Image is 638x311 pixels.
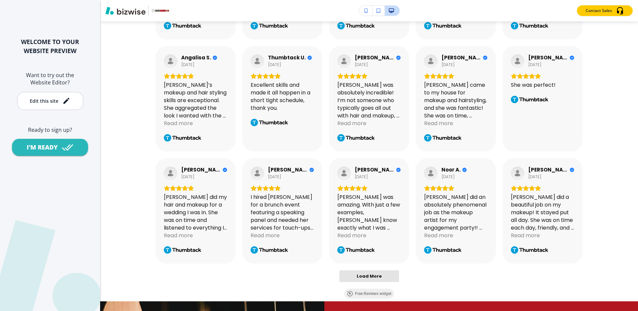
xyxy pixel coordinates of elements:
[164,245,201,255] a: View on Thumbtack
[441,55,481,61] span: [PERSON_NAME]
[424,185,488,191] div: Rating: 5.0 out of 5
[17,92,83,110] button: Edit this site
[268,167,314,173] a: Review by Sheila D.
[164,54,177,68] a: View on Thumbtack
[213,55,217,60] div: Verified Customer
[251,20,288,31] a: View on Thumbtack
[424,167,437,180] a: View on Thumbtack
[355,174,368,180] div: [DATE]
[164,193,227,232] div: [PERSON_NAME] did my hair and makeup for a wedding I was in. She was on time and listened to ever...
[511,73,574,79] div: Rating: 5.0 out of 5
[511,20,548,31] a: View on Thumbtack
[511,193,574,232] div: [PERSON_NAME] did a beautiful job on my makeup! It stayed put all day. She was on time each day, ...
[528,174,542,180] div: [DATE]
[511,167,524,180] a: View on Thumbtack
[355,55,401,61] a: Review by Dana K.
[441,62,455,67] div: [DATE]
[164,81,227,119] div: [PERSON_NAME]’s makeup and hair styling skills are exceptional. She aggregated the look I wanted ...
[528,62,542,67] div: [DATE]
[424,132,461,143] a: View on Thumbtack
[268,174,281,180] div: [DATE]
[164,232,193,239] div: Read more
[337,193,401,232] div: [PERSON_NAME] was amazing. With just a few examples, [PERSON_NAME] know exactly what I was lookin...
[11,126,89,133] h6: Ready to sign up?
[337,20,375,31] a: View on Thumbtack
[355,62,368,67] div: [DATE]
[164,167,177,180] a: View on Thumbtack
[181,62,195,67] div: [DATE]
[181,167,221,173] span: [PERSON_NAME]
[396,55,401,60] div: Verified Customer
[251,73,314,79] div: Rating: 5.0 out of 5
[528,55,568,61] span: [PERSON_NAME]
[337,132,375,143] a: View on Thumbtack
[268,55,306,61] span: Thumbtack U.
[441,174,455,180] div: [DATE]
[424,245,461,255] a: View on Thumbtack
[511,94,548,105] a: View on Thumbtack
[181,55,211,61] span: Angalisa S.
[268,167,308,173] span: [PERSON_NAME]
[396,168,401,172] div: Verified Customer
[483,55,488,60] div: Verified Customer
[223,168,227,172] div: Verified Customer
[511,232,540,239] div: Read more
[181,55,217,61] a: Review by Angalisa S.
[528,167,574,173] a: Review by Deborah S.
[424,54,437,68] a: View on Thumbtack
[151,9,170,12] img: Your Logo
[251,245,288,255] a: View on Thumbtack
[11,37,89,55] h2: WELCOME TO YOUR WEBSITE PREVIEW
[268,55,312,61] a: Review by Thumbtack U.
[528,167,568,173] span: [PERSON_NAME]
[251,117,288,128] a: View on Thumbtack
[164,73,227,79] div: Rating: 5.0 out of 5
[12,139,88,156] button: I'M READY
[337,245,375,255] a: View on Thumbtack
[337,185,401,191] div: Rating: 5.0 out of 5
[511,54,524,68] a: View on Thumbtack
[355,55,394,61] span: [PERSON_NAME]
[441,167,460,173] span: Noor A.
[181,174,195,180] div: [DATE]
[424,193,488,232] div: [PERSON_NAME] did an absolutely phenomenal job as the makeup artist for my engagement party!! She...
[441,55,488,61] a: Review by Arwa S.
[309,168,314,172] div: Verified Customer
[586,8,612,14] p: Contact Sales
[337,73,401,79] div: Rating: 5.0 out of 5
[268,62,281,67] div: [DATE]
[424,20,461,31] a: View on Thumbtack
[337,81,401,119] div: [PERSON_NAME] was absolutely incredible! I’m not someone who typically goes all out with hair and...
[570,55,574,60] div: Verified Customer
[30,98,58,103] div: Edit this site
[424,73,488,79] div: Rating: 5.0 out of 5
[355,167,401,173] a: Review by Lucinda F.
[570,168,574,172] div: Verified Customer
[337,119,366,127] div: Read more
[528,55,574,61] a: Review by Jacqueline J.
[11,71,89,86] h6: Want to try out the Website Editor?
[337,167,351,180] a: View on Thumbtack
[357,273,382,279] span: Load More
[251,185,314,191] div: Rating: 5.0 out of 5
[511,81,574,89] div: She was perfect!
[251,81,314,112] div: Excellent skills and made it all happen in a short tight schedule, thank you.
[577,5,633,16] button: Contact Sales
[511,245,548,255] a: View on Thumbtack
[337,232,366,239] div: Read more
[339,270,399,282] button: Load More
[251,232,280,239] div: Read more
[424,119,453,127] div: Read more
[462,168,467,172] div: Verified Customer
[105,7,145,15] img: Bizwise Logo
[164,185,227,191] div: Rating: 5.0 out of 5
[355,167,394,173] span: [PERSON_NAME]
[511,185,574,191] div: Rating: 5.0 out of 5
[424,232,453,239] div: Read more
[424,81,488,119] div: [PERSON_NAME] came to my house for makeup and hairstyling, and she was fantastic! She was on time...
[441,167,467,173] a: Review by Noor A.
[344,289,394,299] a: Free Reviews widget
[164,20,201,31] a: View on Thumbtack
[251,193,314,232] div: I hired [PERSON_NAME] for a brunch event featuring a speaking panel and needed her services for t...
[27,143,58,151] div: I'M READY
